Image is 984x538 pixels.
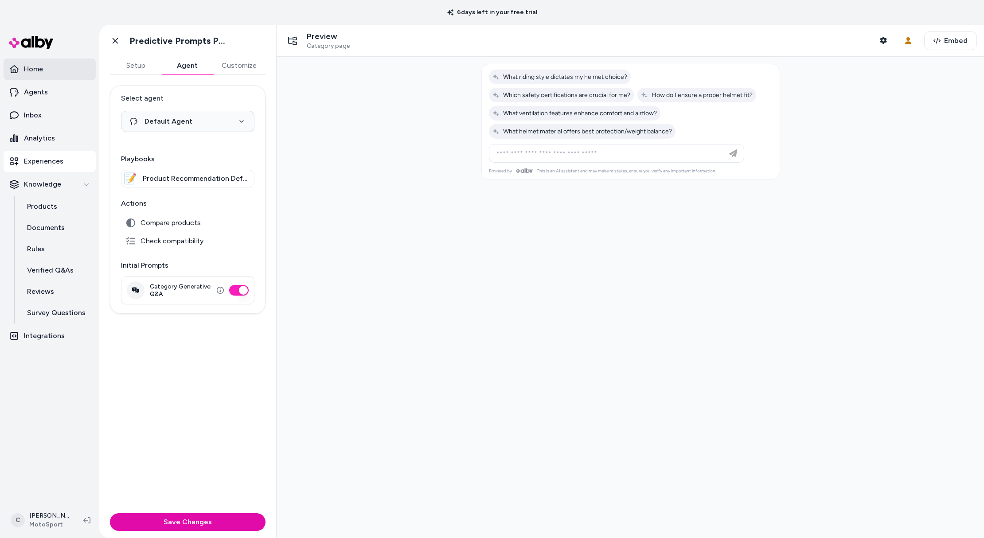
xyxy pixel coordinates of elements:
[29,520,69,529] span: MotoSport
[213,57,266,74] button: Customize
[121,154,254,164] p: Playbooks
[18,281,96,302] a: Reviews
[121,260,254,271] p: Initial Prompts
[5,506,76,534] button: C[PERSON_NAME]MotoSport
[150,283,211,298] label: Category Generative Q&A
[110,513,266,531] button: Save Changes
[18,238,96,260] a: Rules
[27,308,86,318] p: Survey Questions
[24,64,43,74] p: Home
[24,179,61,190] p: Knowledge
[27,244,45,254] p: Rules
[4,128,96,149] a: Analytics
[141,237,203,246] span: Check compatibility
[123,172,137,186] div: 📝
[18,217,96,238] a: Documents
[24,156,63,167] p: Experiences
[141,218,201,227] span: Compare products
[27,222,65,233] p: Documents
[18,302,96,324] a: Survey Questions
[307,31,350,42] p: Preview
[24,110,42,121] p: Inbox
[161,57,213,74] button: Agent
[307,42,350,50] span: Category page
[4,325,96,347] a: Integrations
[27,265,74,276] p: Verified Q&As
[27,286,54,297] p: Reviews
[4,174,96,195] button: Knowledge
[143,173,249,184] span: Product Recommendation Deferral
[129,35,229,47] h1: Predictive Prompts PLP
[18,196,96,217] a: Products
[4,58,96,80] a: Home
[24,133,55,144] p: Analytics
[24,331,65,341] p: Integrations
[24,87,48,97] p: Agents
[18,260,96,281] a: Verified Q&As
[944,35,968,46] span: Embed
[29,511,69,520] p: [PERSON_NAME]
[121,93,254,104] label: Select agent
[27,201,57,212] p: Products
[110,57,161,74] button: Setup
[121,198,254,209] p: Actions
[4,151,96,172] a: Experiences
[924,31,977,50] button: Embed
[9,36,53,49] img: alby Logo
[4,82,96,103] a: Agents
[442,8,543,17] p: 6 days left in your free trial
[11,513,25,527] span: C
[4,105,96,126] a: Inbox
